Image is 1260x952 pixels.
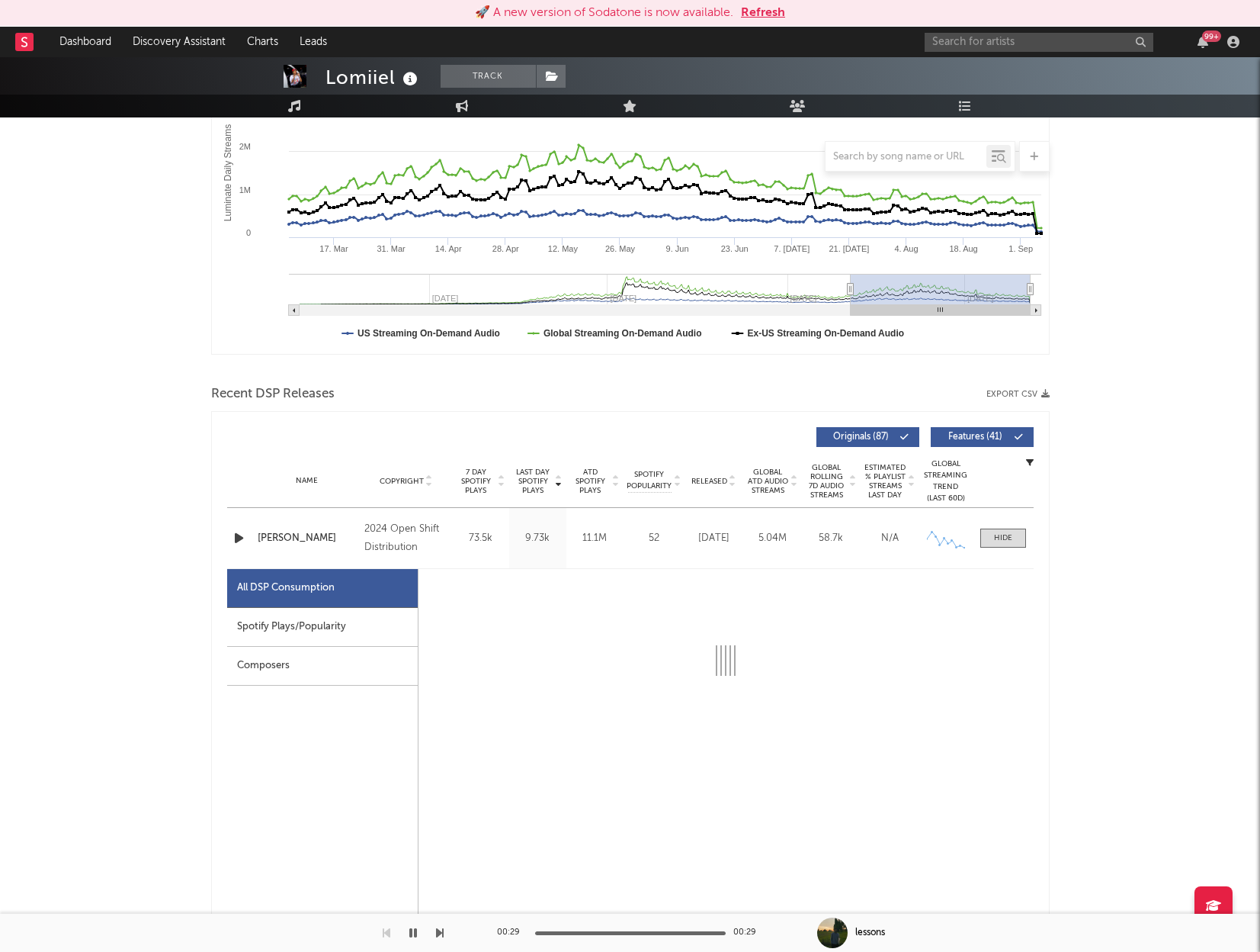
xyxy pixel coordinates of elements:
text: 1. Sep [1008,244,1033,253]
div: 99 + [1202,31,1221,42]
text: 12. May [547,244,578,253]
div: Composers [227,647,418,686]
div: Spotify Plays/Popularity [227,608,418,647]
div: All DSP Consumption [227,569,418,608]
button: Export CSV [986,390,1050,399]
a: [PERSON_NAME] [258,531,357,546]
div: Lomiiel [325,65,422,90]
text: 14. Apr [434,244,461,253]
text: 23. Jun [720,244,748,253]
div: 73.5k [456,531,505,546]
div: 52 [627,531,681,546]
svg: Luminate Daily Consumption [212,49,1049,354]
div: 11.1M [570,531,620,546]
text: 28. Apr [492,244,518,253]
text: Global Streaming On-Demand Audio [543,328,701,339]
button: 99+ [1197,36,1208,48]
text: 1M [239,185,250,195]
span: Spotify Popularity [627,469,672,492]
div: 2024 Open Shift Distribution [364,520,447,557]
div: 58.7k [806,531,857,546]
text: 7. [DATE] [774,244,810,253]
div: Name [258,475,357,487]
text: 9. Jun [665,244,688,253]
span: Recent DSP Releases [211,385,335,404]
span: Released [691,477,727,486]
button: Originals(87) [816,427,919,447]
div: N/A [864,531,915,546]
span: Features ( 41 ) [941,433,1011,442]
div: All DSP Consumption [237,579,335,597]
span: Originals ( 87 ) [826,433,896,442]
div: 00:29 [497,924,527,942]
div: 5.04M [747,531,798,546]
text: 21. [DATE] [829,244,869,253]
a: Dashboard [49,27,122,57]
div: Global Streaming Trend (Last 60D) [923,458,969,504]
button: Features(41) [931,427,1034,447]
div: 🚀 A new version of Sodatone is now available. [475,4,733,22]
a: Leads [289,27,338,57]
button: Refresh [741,4,785,22]
span: ATD Spotify Plays [570,468,611,495]
span: Global Rolling 7D Audio Streams [806,463,848,500]
button: Track [441,65,536,88]
input: Search by song name or URL [826,151,986,163]
text: 26. May [604,244,635,253]
a: Charts [236,27,289,57]
text: 17. Mar [319,244,348,253]
span: Global ATD Audio Streams [747,468,789,495]
div: lessons [855,926,885,940]
text: 18. Aug [949,244,977,253]
span: Last Day Spotify Plays [513,468,553,495]
div: 00:29 [733,924,764,942]
input: Search for artists [925,33,1153,52]
text: 31. Mar [377,244,406,253]
text: US Streaming On-Demand Audio [357,328,500,339]
span: 7 Day Spotify Plays [456,468,496,495]
div: 9.73k [513,531,563,546]
a: Discovery Assistant [122,27,236,57]
span: Copyright [380,477,424,486]
text: 0 [245,228,250,237]
div: [DATE] [688,531,739,546]
text: Luminate Daily Streams [222,124,232,221]
text: 4. Aug [894,244,918,253]
text: Ex-US Streaming On-Demand Audio [747,328,904,339]
span: Estimated % Playlist Streams Last Day [864,463,906,500]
